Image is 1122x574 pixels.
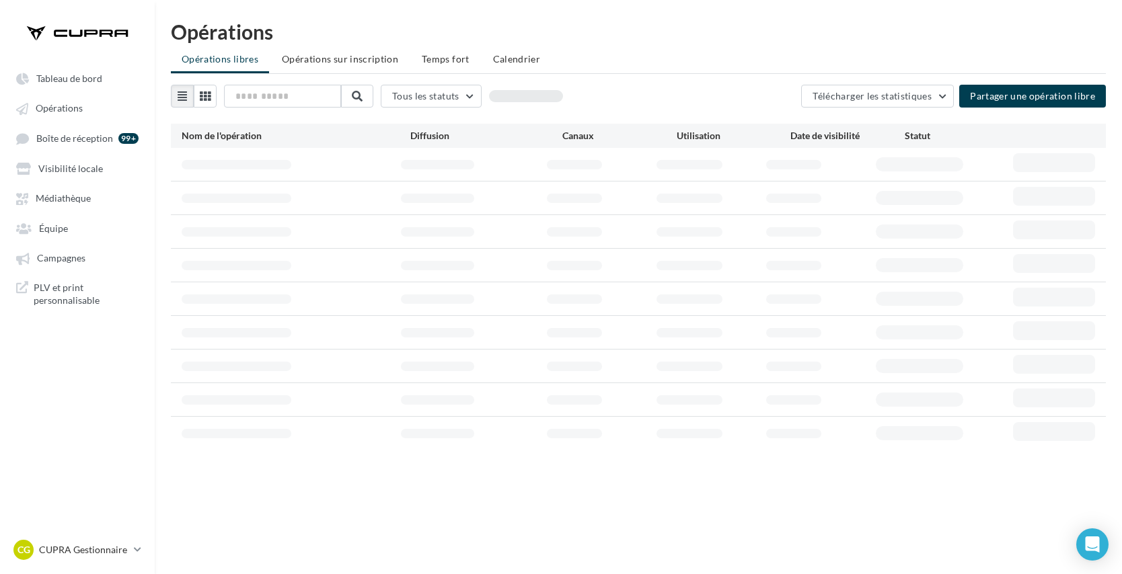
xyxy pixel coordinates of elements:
a: Visibilité locale [8,156,147,180]
div: Diffusion [410,129,562,142]
div: Opérations [171,22,1106,42]
button: Tous les statuts [381,85,482,108]
a: Tableau de bord [8,66,147,90]
span: Tous les statuts [392,90,459,101]
div: Date de visibilité [790,129,905,142]
span: Visibilité locale [38,163,103,174]
span: Opérations [36,103,83,114]
span: Opérations sur inscription [282,53,398,65]
div: Canaux [562,129,677,142]
a: PLV et print personnalisable [8,276,147,313]
a: Opérations [8,95,147,120]
span: Calendrier [493,53,541,65]
span: Tableau de bord [36,73,102,84]
div: Nom de l'opération [182,129,410,142]
div: Utilisation [677,129,791,142]
a: Boîte de réception 99+ [8,126,147,151]
span: Boîte de réception [36,132,113,144]
span: Télécharger les statistiques [813,90,932,101]
div: Open Intercom Messenger [1076,528,1109,561]
span: Équipe [39,222,68,234]
span: PLV et print personnalisable [34,281,139,307]
span: Médiathèque [36,193,91,204]
a: CG CUPRA Gestionnaire [11,537,144,563]
button: Partager une opération libre [959,85,1106,108]
span: Temps fort [422,53,470,65]
button: Télécharger les statistiques [801,85,954,108]
div: Statut [905,129,1019,142]
div: 99+ [118,133,139,144]
a: Campagnes [8,245,147,270]
a: Médiathèque [8,186,147,210]
a: Équipe [8,216,147,240]
span: CG [17,543,30,557]
p: CUPRA Gestionnaire [39,543,128,557]
span: Campagnes [37,253,85,264]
